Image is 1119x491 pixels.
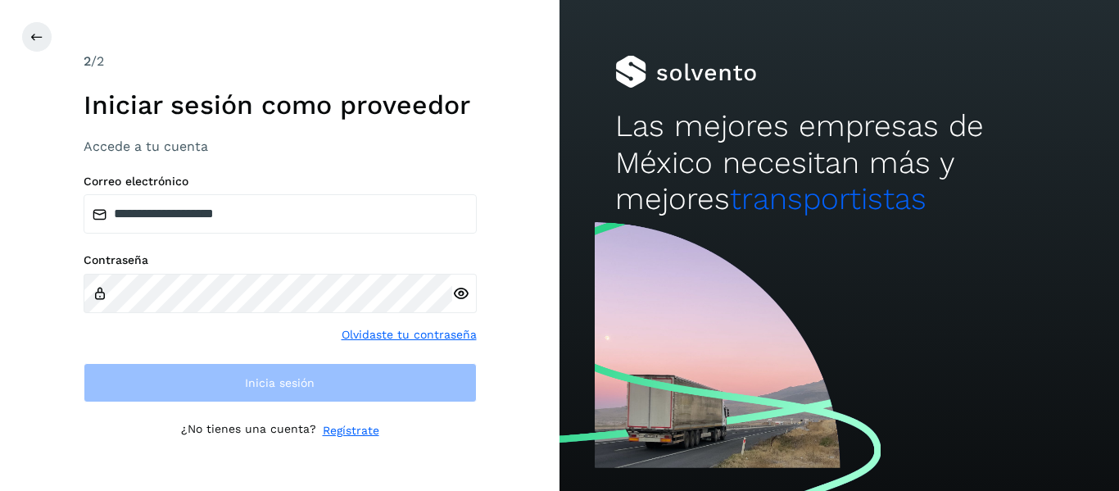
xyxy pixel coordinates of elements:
div: /2 [84,52,477,71]
h2: Las mejores empresas de México necesitan más y mejores [615,108,1062,217]
a: Regístrate [323,422,379,439]
span: Inicia sesión [245,377,315,389]
h1: Iniciar sesión como proveedor [84,89,477,120]
a: Olvidaste tu contraseña [342,326,477,343]
button: Inicia sesión [84,363,477,402]
p: ¿No tienes una cuenta? [181,422,316,439]
span: transportistas [730,181,926,216]
label: Contraseña [84,253,477,267]
h3: Accede a tu cuenta [84,139,477,154]
span: 2 [84,53,91,69]
label: Correo electrónico [84,175,477,189]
